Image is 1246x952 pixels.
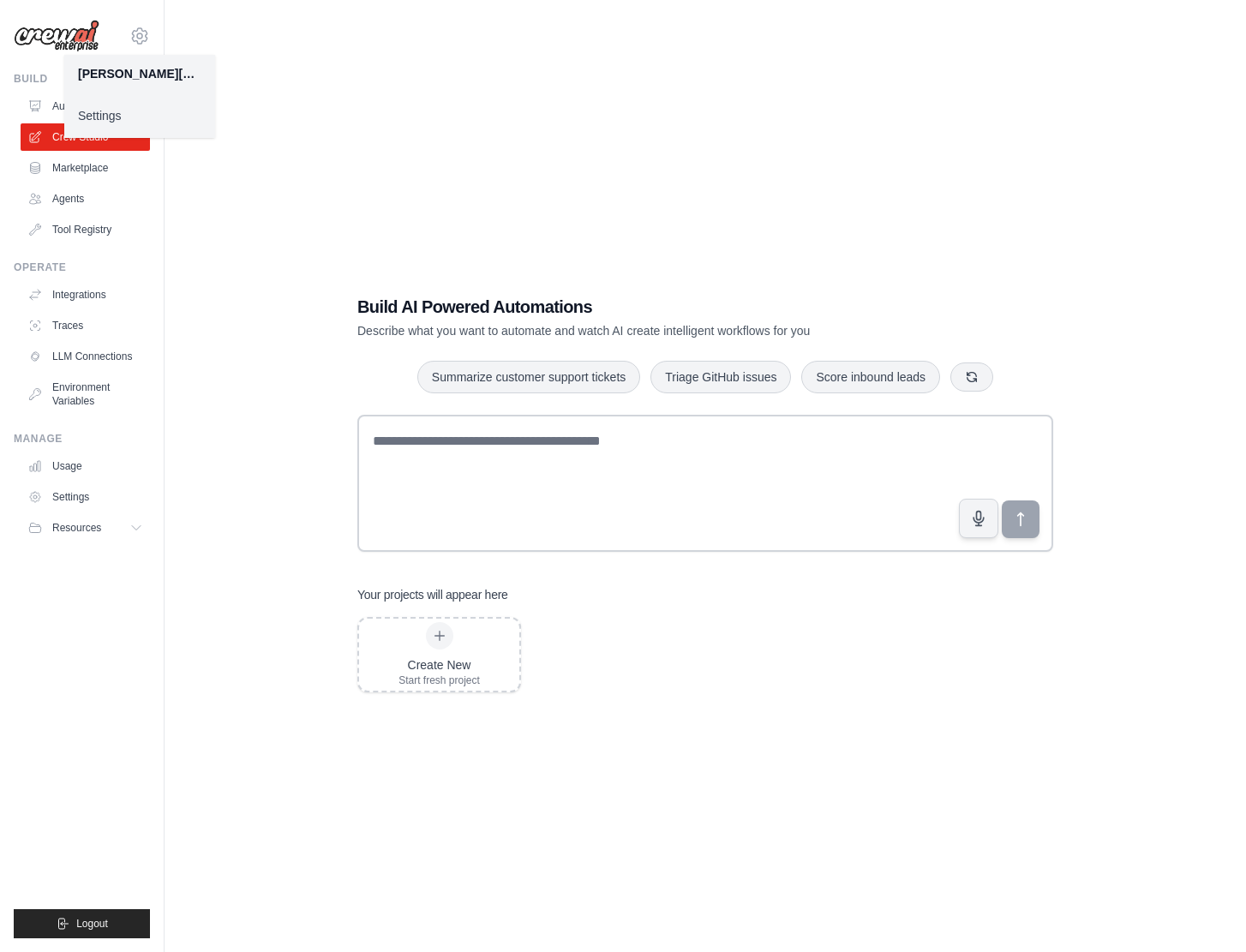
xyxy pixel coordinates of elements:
a: Automations [21,93,150,120]
a: Usage [21,452,150,480]
a: Settings [21,483,150,511]
div: Manage [14,432,150,446]
button: Summarize customer support tickets [417,361,640,393]
div: Operate [14,260,150,274]
a: Traces [21,312,150,339]
a: Agents [21,185,150,213]
h1: Build AI Powered Automations [357,295,933,319]
span: Logout [76,917,108,931]
button: Get new suggestions [950,362,993,392]
a: Tool Registry [21,216,150,243]
button: Triage GitHub issues [650,361,791,393]
a: Marketplace [21,154,150,182]
img: Logo [14,20,99,52]
a: LLM Connections [21,343,150,370]
div: [PERSON_NAME][EMAIL_ADDRESS][DOMAIN_NAME] [78,65,201,82]
div: Start fresh project [398,674,480,687]
div: Create New [398,656,480,674]
a: Crew Studio [21,123,150,151]
h3: Your projects will appear here [357,586,508,603]
a: Integrations [21,281,150,308]
a: Environment Variables [21,374,150,415]
iframe: Chat Widget [1160,870,1246,952]
button: Logout [14,909,150,938]
span: Resources [52,521,101,535]
p: Describe what you want to automate and watch AI create intelligent workflows for you [357,322,933,339]
button: Resources [21,514,150,542]
button: Score inbound leads [801,361,940,393]
button: Click to speak your automation idea [959,499,998,538]
a: Settings [64,100,215,131]
div: 채팅 위젯 [1160,870,1246,952]
div: Build [14,72,150,86]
